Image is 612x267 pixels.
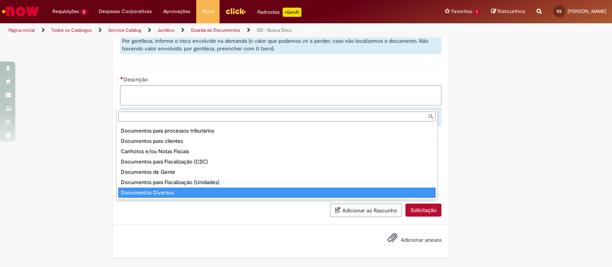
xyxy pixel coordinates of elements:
[118,157,436,167] div: Documentos para Fiscalização (CSC)
[118,188,436,198] div: Documentos Diversos
[118,177,436,188] div: Documentos para Fiscalização (Unidades)
[118,126,436,136] div: Documentos para processos tributários
[117,123,437,199] ul: Tipo de solicitação
[118,167,436,177] div: Documentos de Gente
[118,136,436,146] div: Documentos para clientes
[118,146,436,157] div: Canhotos e/ou Notas Fiscais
